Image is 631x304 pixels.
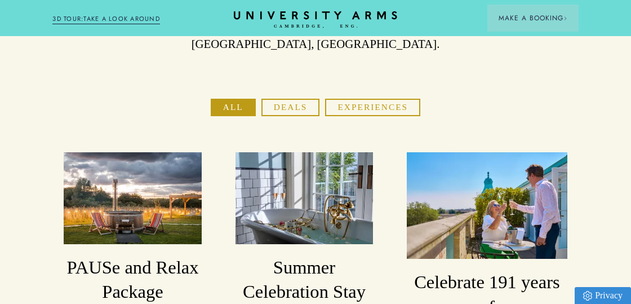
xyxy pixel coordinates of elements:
a: Home [234,11,397,29]
img: image-06b67da7cef3647c57b18f70ec17f0183790af67-6000x4000-jpg [407,152,567,259]
img: image-a678a3d208f2065fc5890bd5da5830c7877c1e53-3983x2660-jpg [235,152,373,244]
button: All [211,99,256,116]
button: Experiences [325,99,420,116]
a: Privacy [575,287,631,304]
button: Deals [261,99,320,116]
img: Privacy [583,291,592,301]
a: 3D TOUR:TAKE A LOOK AROUND [52,14,160,24]
button: Make a BookingArrow icon [487,5,579,32]
span: Make a Booking [499,13,567,23]
img: image-1171400894a375d9a931a68ffa7fe4bcc321ad3f-2200x1300-jpg [64,152,201,244]
img: Arrow icon [563,16,567,20]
